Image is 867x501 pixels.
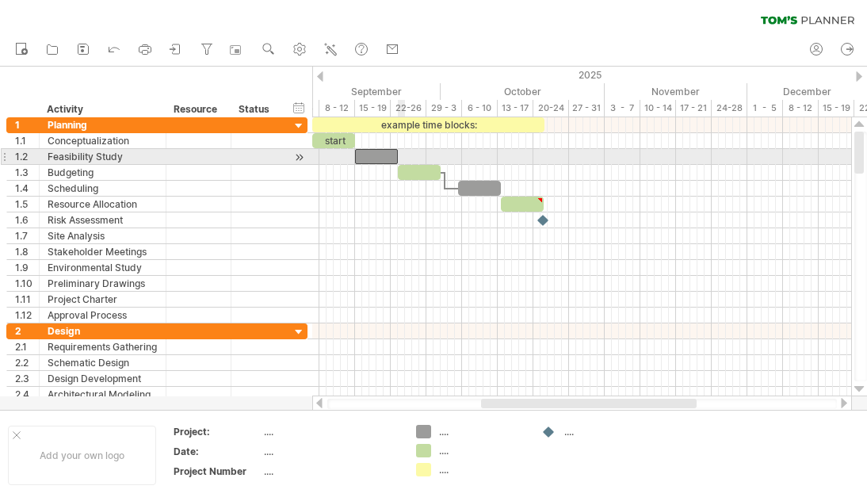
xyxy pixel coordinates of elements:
div: 1.4 [15,181,39,196]
div: 2 [15,323,39,338]
div: 1.5 [15,197,39,212]
div: Schematic Design [48,355,158,370]
div: 1.1 [15,133,39,148]
div: Date: [174,445,261,458]
div: Stakeholder Meetings [48,244,158,259]
div: 1.2 [15,149,39,164]
div: 24-28 [712,100,747,117]
div: 2.4 [15,387,39,402]
div: 1.3 [15,165,39,180]
div: Preliminary Drawings [48,276,158,291]
div: 8 - 12 [319,100,355,117]
div: 2.3 [15,371,39,386]
div: Conceptualization [48,133,158,148]
div: .... [264,465,397,478]
div: .... [264,425,397,438]
div: 1 [15,117,39,132]
div: 1.11 [15,292,39,307]
div: Planning [48,117,158,132]
div: Activity [47,101,157,117]
div: 15 - 19 [355,100,391,117]
div: 1.12 [15,308,39,323]
div: 13 - 17 [498,100,533,117]
div: 10 - 14 [640,100,676,117]
div: Budgeting [48,165,158,180]
div: Approval Process [48,308,158,323]
div: 27 - 31 [569,100,605,117]
div: 29 - 3 [426,100,462,117]
div: .... [439,444,525,457]
div: scroll to activity [292,149,307,166]
div: 1.9 [15,260,39,275]
div: 17 - 21 [676,100,712,117]
div: 15 - 19 [819,100,854,117]
div: Scheduling [48,181,158,196]
div: Resource Allocation [48,197,158,212]
div: 2.2 [15,355,39,370]
div: Architectural Modeling [48,387,158,402]
div: 8 - 12 [783,100,819,117]
div: .... [439,463,525,476]
div: Project: [174,425,261,438]
div: .... [439,425,525,438]
div: Feasibility Study [48,149,158,164]
div: Design [48,323,158,338]
div: Design Development [48,371,158,386]
div: 20-24 [533,100,569,117]
div: 3 - 7 [605,100,640,117]
div: Status [239,101,273,117]
div: start [312,133,355,148]
div: November 2025 [605,83,747,100]
div: October 2025 [441,83,605,100]
div: Environmental Study [48,260,158,275]
div: 1.10 [15,276,39,291]
div: 1.8 [15,244,39,259]
div: 22-26 [391,100,426,117]
div: Project Number [174,465,261,478]
div: 1.7 [15,228,39,243]
div: Site Analysis [48,228,158,243]
div: Project Charter [48,292,158,307]
div: September 2025 [284,83,441,100]
div: example time blocks: [312,117,544,132]
div: 1.6 [15,212,39,228]
div: Requirements Gathering [48,339,158,354]
div: .... [264,445,397,458]
div: .... [564,425,651,438]
div: 6 - 10 [462,100,498,117]
div: 1 - 5 [747,100,783,117]
div: 2.1 [15,339,39,354]
div: Add your own logo [8,426,156,485]
div: Resource [174,101,222,117]
div: Risk Assessment [48,212,158,228]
